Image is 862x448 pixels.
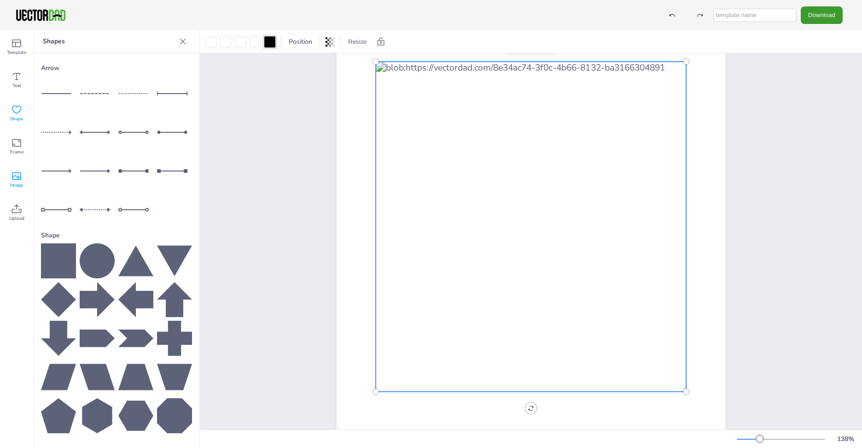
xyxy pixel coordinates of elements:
div: Shape [41,227,192,243]
span: Text [12,82,21,89]
span: Template [7,49,26,56]
span: Position [287,37,314,46]
span: Shape [10,115,23,123]
span: Frame [10,148,23,156]
span: Image [10,182,23,189]
span: Upload [9,215,24,222]
button: Resize [344,35,371,49]
button: Download [801,6,843,24]
p: Shapes [43,30,175,53]
div: Arrow [41,60,192,76]
input: template name [714,9,796,22]
div: 138 % [834,435,856,443]
img: VectorDad-1.png [15,8,67,22]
